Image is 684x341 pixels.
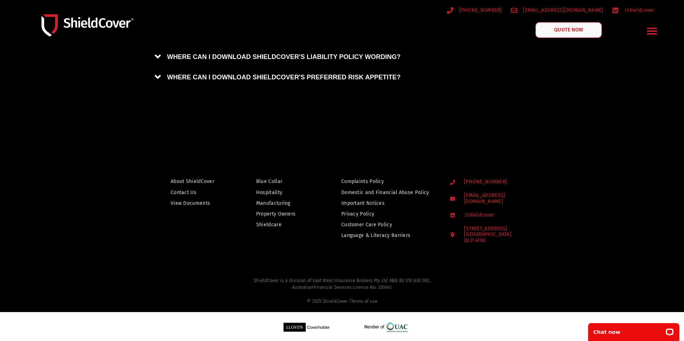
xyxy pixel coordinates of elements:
span: Contact Us [171,188,196,197]
iframe: LiveChat chat widget [583,318,684,341]
span: [PHONE_NUMBER] [462,179,507,185]
a: [PHONE_NUMBER] [450,179,538,185]
span: [STREET_ADDRESS] [462,226,512,244]
span: About ShieldCover [171,177,214,186]
a: Privacy Policy [341,209,436,218]
span: Manufacturing [256,199,290,208]
a: [EMAIL_ADDRESS][DOMAIN_NAME] [511,6,604,15]
a: Complaints Policy [341,177,436,186]
span: Language & Literacy Barriers [341,231,410,240]
a: Blue Collar [256,177,311,186]
span: Complaints Policy [341,177,384,186]
div: Menu Toggle [644,23,660,39]
span: [PHONE_NUMBER] [458,6,502,15]
span: [EMAIL_ADDRESS][DOMAIN_NAME] [521,6,603,15]
a: /shieldcover [612,6,655,15]
a: WHERE CAN I DOWNLOAD SHIELDCOVER'S LIABILITY POLICY WORDING? [149,47,535,67]
a: Important Notices [341,199,436,208]
span: Customer Care Policy [341,220,392,229]
a: QUOTE NOW [536,22,602,38]
a: Manufacturing [256,199,311,208]
a: About ShieldCover [171,177,225,186]
a: [PHONE_NUMBER] [447,6,502,15]
span: Privacy Policy [341,209,374,218]
a: Shieldcare [256,220,311,229]
span: Property Owners [256,209,296,218]
span: Hospitality [256,188,282,197]
span: QUOTE NOW [554,28,583,33]
img: Shield-Cover-Underwriting-Australia-logo-full [41,14,133,37]
a: WHERE CAN I DOWNLOAD SHIELDCOVER'S PREFERRED RISK APPETITE? [149,67,535,88]
div: Australian [13,284,671,305]
a: Language & Literacy Barriers [341,231,436,240]
div: © 2025 ShieldCover | [13,298,671,305]
a: View Documents [171,199,225,208]
a: Property Owners [256,209,311,218]
span: Important Notices [341,199,385,208]
a: Domestic and Financial Abuse Policy [341,188,436,197]
a: Customer Care Policy [341,220,436,229]
span: Financial Services Licence No. 230041. [313,285,392,290]
span: Domestic and Financial Abuse Policy [341,188,429,197]
a: [EMAIL_ADDRESS][DOMAIN_NAME] [450,193,538,205]
span: Blue Collar [256,177,282,186]
a: /shieldcover [450,212,538,218]
a: Contact Us [171,188,225,197]
a: Hospitality [256,188,311,197]
span: View Documents [171,199,210,208]
div: [GEOGRAPHIC_DATA] [464,232,512,244]
span: Shieldcare [256,220,282,229]
span: /shieldcover [622,6,655,15]
span: /shieldcover [462,212,494,218]
span: [EMAIL_ADDRESS][DOMAIN_NAME] [462,193,538,205]
div: QLD 4108 [464,238,512,244]
a: Terms of use [351,298,377,304]
h2: ShieldCover is a division of East West Insurance Brokers Pty Ltd ABN 83 010 630 092, [13,277,671,305]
